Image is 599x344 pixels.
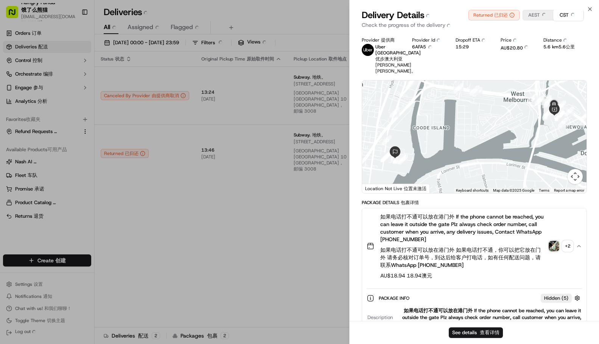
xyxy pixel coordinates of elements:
[449,327,503,338] button: See details 查看详情
[15,169,58,177] span: Knowledge Base
[8,98,51,104] div: Past conversations
[362,37,400,43] div: Provider
[564,107,574,116] div: 7
[406,79,416,89] div: 22
[67,138,85,144] span: 8月27日
[34,72,124,80] div: Start new chat
[63,138,65,144] span: •
[456,37,489,43] div: Dropoff ETA
[412,37,443,43] div: Provider Id
[542,95,552,105] div: 9
[375,68,416,74] span: [PERSON_NAME]。
[580,111,590,121] div: 6
[375,56,403,62] span: 优步澳大利亚
[390,108,400,118] div: 35
[25,117,28,123] span: •
[362,200,587,206] div: Package Details
[5,166,61,180] a: 📗Knowledge Base
[468,10,520,20] div: Returned
[381,37,395,43] span: 提供商
[543,37,575,43] div: Distance
[559,44,575,50] span: 5.6公里
[34,80,104,86] div: We're available if you need us!
[15,138,21,144] img: 1736555255976-a54dd68f-1ca7-489b-9aae-adbdc363a1c4
[382,135,392,145] div: 23
[396,307,581,328] div: 如果电话打不通可以放在港门外 If the phone cannot be reached, you can leave it outside the gate Plz always check...
[362,208,587,284] button: 如果电话打不通可以放在港门外 If the phone cannot be reached, you can leave it outside the gate Plz always check...
[393,154,403,164] div: 26
[64,170,70,176] div: 💻
[556,101,566,110] div: 10
[544,108,554,118] div: 49
[380,213,546,272] span: 如果电话打不通可以放在港门外 If the phone cannot be reached, you can leave it outside the gate Plz always check...
[8,8,23,23] img: Nash
[558,118,568,127] div: 15
[408,76,417,85] div: 36
[367,314,393,321] span: Description
[454,83,464,93] div: 41
[535,95,545,105] div: 20
[53,187,92,193] a: Powered byPylon
[23,138,61,144] span: [PERSON_NAME]
[8,72,21,86] img: 1736555255976-a54dd68f-1ca7-489b-9aae-adbdc363a1c4
[16,72,30,86] img: 8016278978528_b943e370aa5ada12b00a_72.png
[407,272,432,279] span: 18.94澳元
[523,9,553,21] button: AEST
[543,44,575,50] div: 5.6 km
[8,170,14,176] div: 📗
[61,166,124,180] a: 💻API Documentation
[8,130,20,143] img: Asif Zaman Khan
[549,241,559,251] img: photo_proof_of_pickup image
[553,9,583,21] button: CST
[117,97,138,106] button: See all
[549,241,573,251] button: photo_proof_of_pickup image+2
[362,21,587,29] p: Check the progress of the delivery
[75,187,92,193] span: Pylon
[501,37,531,43] div: Price
[480,329,499,336] span: 查看详情
[470,85,479,95] div: 42
[555,111,565,121] div: 14
[568,169,583,184] button: Map camera controls
[494,12,508,18] span: 已归还
[554,188,584,192] a: Report a map error
[29,117,47,123] span: 9月17日
[501,44,531,52] div: AU$20.80
[456,188,489,193] button: Keyboard shortcuts
[527,94,537,104] div: 8
[542,98,552,108] div: 19
[398,155,408,164] div: 29
[473,87,482,97] div: 21
[364,183,389,193] a: Open this area in Google Maps (opens a new window)
[404,186,426,192] span: 位置未激活
[381,152,391,162] div: 34
[380,246,541,268] span: 如果电话打不通可以放在港门外 如果电话打不通，你可以把它放在门外 请务必核对订单号，到达后给客户打电话，如有任何配送问题，请联系WhatsApp [PHONE_NUMBER]
[129,74,138,84] button: Start new chat
[362,44,374,56] img: uber-new-logo.jpeg
[468,10,520,20] button: Returned 已归还
[493,188,534,192] span: Map data ©2025 Google
[375,62,416,74] span: [PERSON_NAME]
[20,49,136,57] input: Got a question? Start typing here...
[456,44,489,50] div: 15:29
[8,30,138,42] p: Welcome 👋
[380,272,546,279] span: AU$18.94
[562,241,573,251] div: + 2
[375,44,421,62] p: Uber [GEOGRAPHIC_DATA]
[362,184,430,193] div: Location Not Live
[364,183,389,193] img: Google
[72,169,121,177] span: API Documentation
[541,293,582,303] button: Hidden (5)
[396,154,406,164] div: 28
[539,188,549,192] a: Terms (opens in new tab)
[393,154,403,164] div: 27
[412,44,434,52] button: 6AFA5
[544,295,568,302] span: Hidden ( 5 )
[401,200,419,206] span: 包裹详情
[362,9,433,21] span: Delivery Details
[544,107,554,117] div: 47
[379,295,411,301] span: Package Info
